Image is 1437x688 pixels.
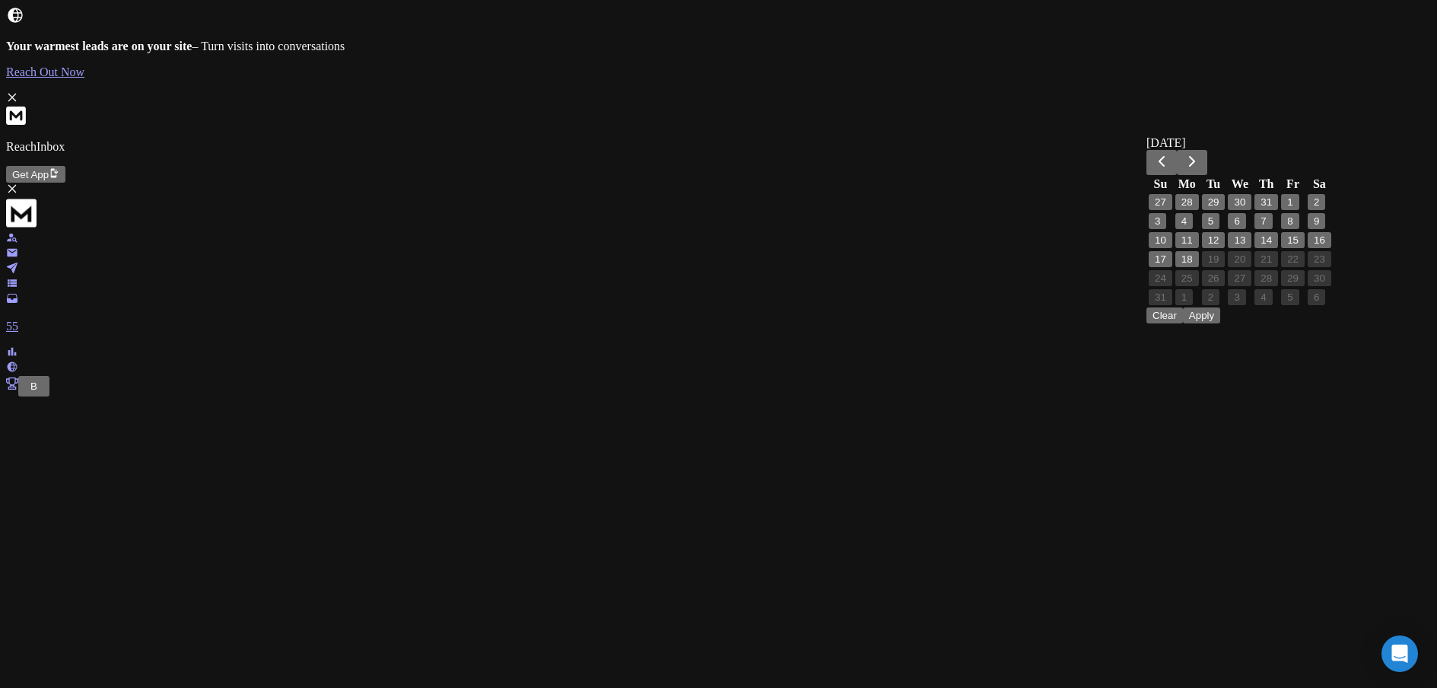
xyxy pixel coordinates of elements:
button: 5 [1281,289,1299,305]
button: 7 [1254,213,1272,229]
button: 4 [1254,289,1272,305]
th: Friday [1280,177,1305,192]
strong: Your warmest leads are on your site [6,40,192,53]
button: 18 [1175,251,1199,267]
p: ReachInbox [6,140,1431,154]
button: 28 [1175,194,1199,210]
button: 20 [1228,251,1251,267]
button: 31 [1149,289,1172,305]
button: 6 [1228,213,1245,229]
a: Reach Out Now [6,65,1431,79]
button: 6 [1308,289,1325,305]
button: Clear [1146,307,1183,323]
button: B [24,378,43,394]
button: 11 [1175,232,1199,248]
button: 14 [1254,232,1278,248]
button: 3 [1228,289,1245,305]
button: 27 [1149,194,1172,210]
button: 16 [1308,232,1331,248]
button: 1 [1175,289,1193,305]
button: 22 [1281,251,1305,267]
button: 27 [1228,270,1251,286]
th: Saturday [1307,177,1332,192]
button: 29 [1202,194,1226,210]
th: Sunday [1148,177,1173,192]
button: Go to next month [1177,150,1207,175]
div: [DATE] [1146,136,1334,150]
th: Monday [1175,177,1200,192]
button: 15 [1281,232,1305,248]
span: B [30,381,37,392]
button: 21 [1254,251,1278,267]
button: Apply [1183,307,1220,323]
th: Thursday [1254,177,1279,192]
button: 24 [1149,270,1172,286]
button: 26 [1202,270,1226,286]
button: B [18,376,49,397]
button: 10 [1149,232,1172,248]
p: – Turn visits into conversations [6,40,1431,53]
button: 17 [1149,251,1172,267]
button: 30 [1228,194,1251,210]
button: 8 [1281,213,1299,229]
button: 9 [1308,213,1325,229]
button: 23 [1308,251,1331,267]
button: 2 [1202,289,1219,305]
th: Tuesday [1201,177,1226,192]
button: 1 [1281,194,1299,210]
button: Go to previous month [1146,150,1177,175]
button: Get App [6,166,65,183]
button: 28 [1254,270,1278,286]
button: 13 [1228,232,1251,248]
button: 31 [1254,194,1278,210]
button: 30 [1308,270,1331,286]
a: 55 [6,294,1431,333]
button: 2 [1308,194,1325,210]
button: 3 [1149,213,1166,229]
p: 55 [6,320,1431,333]
div: Open Intercom Messenger [1381,635,1418,672]
button: 4 [1175,213,1193,229]
th: Wednesday [1227,177,1252,192]
button: 5 [1202,213,1219,229]
img: logo [6,198,37,228]
button: 25 [1175,270,1199,286]
button: 29 [1281,270,1305,286]
button: 12 [1202,232,1226,248]
button: 19 [1202,251,1226,267]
